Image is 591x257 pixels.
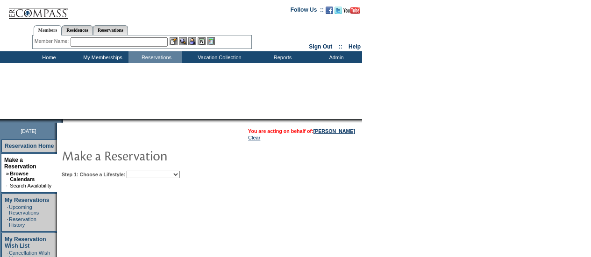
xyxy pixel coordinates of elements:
a: Browse Calendars [10,171,35,182]
a: Members [34,25,62,35]
a: Reservation History [9,216,36,228]
a: Search Availability [10,183,51,188]
a: Clear [248,135,260,140]
td: Reservations [128,51,182,63]
img: pgTtlMakeReservation.gif [62,146,249,165]
td: · [7,204,8,215]
td: · [6,183,9,188]
td: Home [21,51,75,63]
img: Subscribe to our YouTube Channel [343,7,360,14]
img: Follow us on Twitter [335,7,342,14]
img: Become our fan on Facebook [326,7,333,14]
img: blank.gif [63,119,64,123]
td: Vacation Collection [182,51,255,63]
a: Subscribe to our YouTube Channel [343,9,360,15]
a: [PERSON_NAME] [313,128,355,134]
a: Residences [62,25,93,35]
a: Become our fan on Facebook [326,9,333,15]
a: Reservation Home [5,143,54,149]
b: Step 1: Choose a Lifestyle: [62,172,125,177]
td: Admin [308,51,362,63]
a: Reservations [93,25,128,35]
td: · [7,216,8,228]
td: Reports [255,51,308,63]
b: » [6,171,9,176]
td: Follow Us :: [291,6,324,17]
img: b_calculator.gif [207,37,215,45]
a: Follow us on Twitter [335,9,342,15]
a: Make a Reservation [4,157,36,170]
td: My Memberships [75,51,128,63]
img: promoShadowLeftCorner.gif [60,119,63,123]
a: Upcoming Reservations [9,204,39,215]
img: b_edit.gif [170,37,178,45]
img: Reservations [198,37,206,45]
span: :: [339,43,342,50]
span: You are acting on behalf of: [248,128,355,134]
img: Impersonate [188,37,196,45]
span: [DATE] [21,128,36,134]
a: Help [349,43,361,50]
a: Sign Out [309,43,332,50]
a: My Reservation Wish List [5,236,46,249]
a: My Reservations [5,197,49,203]
img: View [179,37,187,45]
div: Member Name: [35,37,71,45]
